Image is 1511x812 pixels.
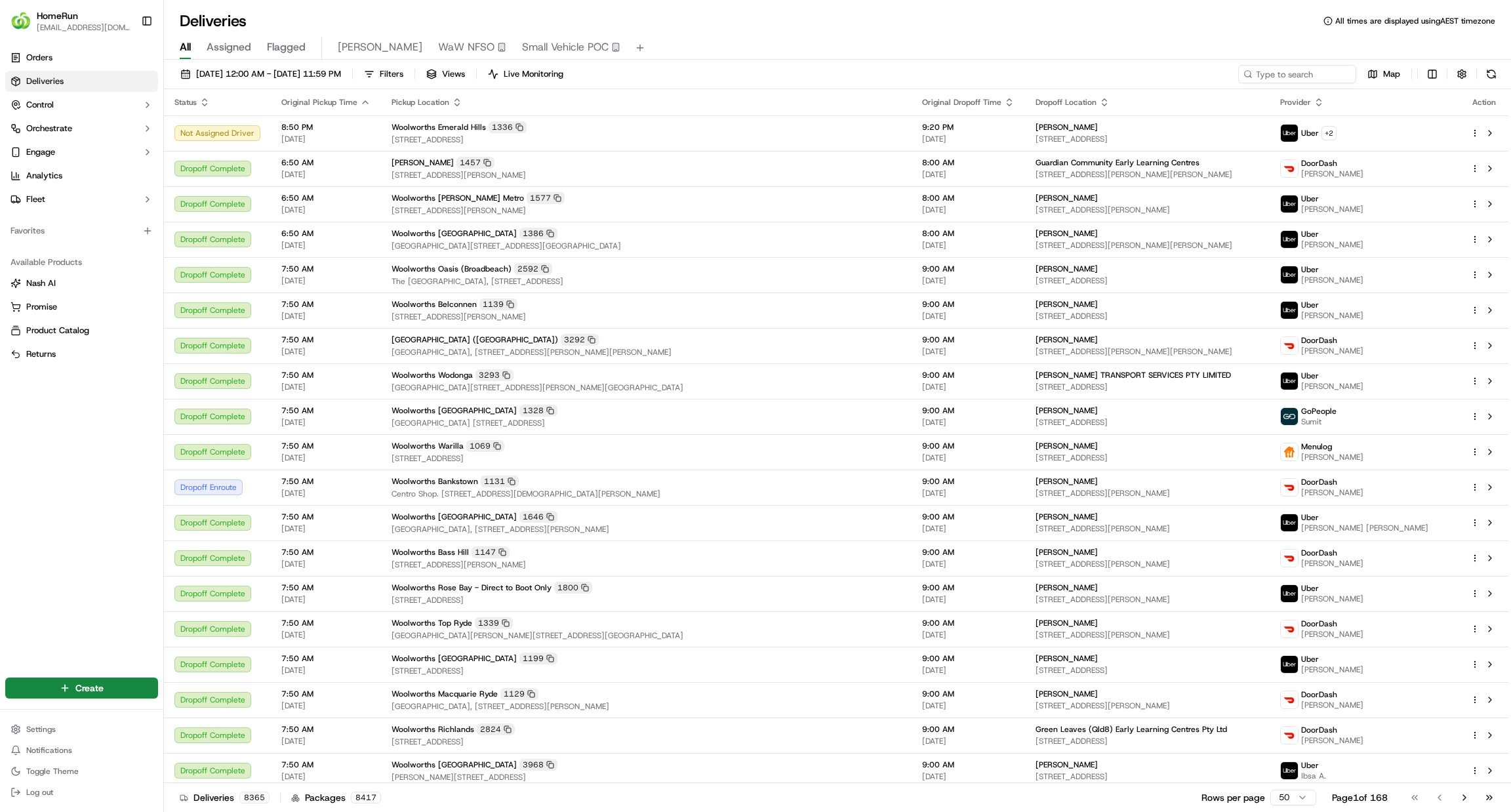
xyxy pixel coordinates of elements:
[1036,653,1098,664] span: [PERSON_NAME]
[1301,416,1337,427] span: Sumit
[1301,735,1363,746] span: [PERSON_NAME]
[1281,479,1298,496] img: doordash_logo_v2.png
[922,476,1015,487] span: 9:00 AM
[196,68,341,80] span: [DATE] 12:00 AM - [DATE] 11:59 PM
[1301,441,1332,452] span: Menulog
[281,630,371,640] span: [DATE]
[922,724,1015,735] span: 9:00 AM
[1301,725,1337,735] span: DoorDash
[5,678,158,699] button: Create
[392,264,512,274] span: Woolworths Oasis (Broadbeach)
[1383,68,1400,80] span: Map
[1036,275,1259,286] span: [STREET_ADDRESS]
[922,169,1015,180] span: [DATE]
[358,65,409,83] button: Filters
[1281,408,1298,425] img: gopeople_logo.png
[922,335,1015,345] span: 9:00 AM
[5,165,158,186] a: Analytics
[281,299,371,310] span: 7:50 AM
[1281,125,1298,142] img: uber-new-logo.jpeg
[922,275,1015,286] span: [DATE]
[922,559,1015,569] span: [DATE]
[281,441,371,451] span: 7:50 AM
[420,65,471,83] button: Views
[281,134,371,144] span: [DATE]
[477,723,515,735] div: 2824
[281,594,371,605] span: [DATE]
[922,405,1015,416] span: 9:00 AM
[392,347,901,357] span: [GEOGRAPHIC_DATA], [STREET_ADDRESS][PERSON_NAME][PERSON_NAME]
[1281,727,1298,744] img: doordash_logo_v2.png
[1482,65,1501,83] button: Refresh
[281,382,371,392] span: [DATE]
[26,277,56,289] span: Nash AI
[5,142,158,163] button: Engage
[26,348,56,360] span: Returns
[1036,346,1259,357] span: [STREET_ADDRESS][PERSON_NAME][PERSON_NAME]
[10,325,153,336] a: Product Catalog
[392,653,517,664] span: Woolworths [GEOGRAPHIC_DATA]
[281,346,371,357] span: [DATE]
[1301,381,1363,392] span: [PERSON_NAME]
[281,736,371,746] span: [DATE]
[1036,559,1259,569] span: [STREET_ADDRESS][PERSON_NAME]
[1036,311,1259,321] span: [STREET_ADDRESS]
[922,453,1015,463] span: [DATE]
[281,370,371,380] span: 7:50 AM
[1036,760,1098,770] span: [PERSON_NAME]
[26,766,79,777] span: Toggle Theme
[1281,443,1298,460] img: justeat_logo.png
[281,169,371,180] span: [DATE]
[392,241,901,251] span: [GEOGRAPHIC_DATA][STREET_ADDRESS][GEOGRAPHIC_DATA]
[281,405,371,416] span: 7:50 AM
[1036,335,1098,345] span: [PERSON_NAME]
[281,760,371,770] span: 7:50 AM
[37,22,131,33] span: [EMAIL_ADDRESS][DOMAIN_NAME]
[522,39,609,55] span: Small Vehicle POC
[281,665,371,676] span: [DATE]
[5,320,158,341] button: Product Catalog
[281,547,371,558] span: 7:50 AM
[1036,405,1098,416] span: [PERSON_NAME]
[1301,771,1326,781] span: Ibsa A.
[5,296,158,317] button: Promise
[1301,158,1337,169] span: DoorDash
[26,724,56,735] span: Settings
[281,417,371,428] span: [DATE]
[392,772,901,782] span: [PERSON_NAME][STREET_ADDRESS]
[1036,453,1259,463] span: [STREET_ADDRESS]
[1301,229,1319,239] span: Uber
[1036,228,1098,239] span: [PERSON_NAME]
[1301,548,1337,558] span: DoorDash
[1036,370,1231,380] span: [PERSON_NAME] TRANSPORT SERVICES PTY LIMITED
[1301,619,1337,629] span: DoorDash
[392,701,901,712] span: [GEOGRAPHIC_DATA], [STREET_ADDRESS][PERSON_NAME]
[10,10,31,31] img: HomeRun
[392,134,901,145] span: [STREET_ADDRESS]
[5,252,158,273] div: Available Products
[1036,523,1259,534] span: [STREET_ADDRESS][PERSON_NAME]
[26,301,57,313] span: Promise
[392,618,472,628] span: Woolworths Top Ryde
[1301,128,1319,138] span: Uber
[1301,239,1363,250] span: [PERSON_NAME]
[281,453,371,463] span: [DATE]
[472,546,510,558] div: 1147
[392,205,901,216] span: [STREET_ADDRESS][PERSON_NAME]
[922,346,1015,357] span: [DATE]
[1036,771,1259,782] span: [STREET_ADDRESS]
[281,488,371,498] span: [DATE]
[922,228,1015,239] span: 8:00 AM
[5,71,158,92] a: Deliveries
[392,228,517,239] span: Woolworths [GEOGRAPHIC_DATA]
[392,724,474,735] span: Woolworths Richlands
[392,418,901,428] span: [GEOGRAPHIC_DATA] [STREET_ADDRESS]
[392,524,901,535] span: [GEOGRAPHIC_DATA], [STREET_ADDRESS][PERSON_NAME]
[1301,523,1428,533] span: [PERSON_NAME] [PERSON_NAME]
[26,193,45,205] span: Fleet
[338,39,422,55] span: [PERSON_NAME]
[392,97,449,108] span: Pickup Location
[922,653,1015,664] span: 9:00 AM
[1036,193,1098,203] span: [PERSON_NAME]
[10,277,153,289] a: Nash AI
